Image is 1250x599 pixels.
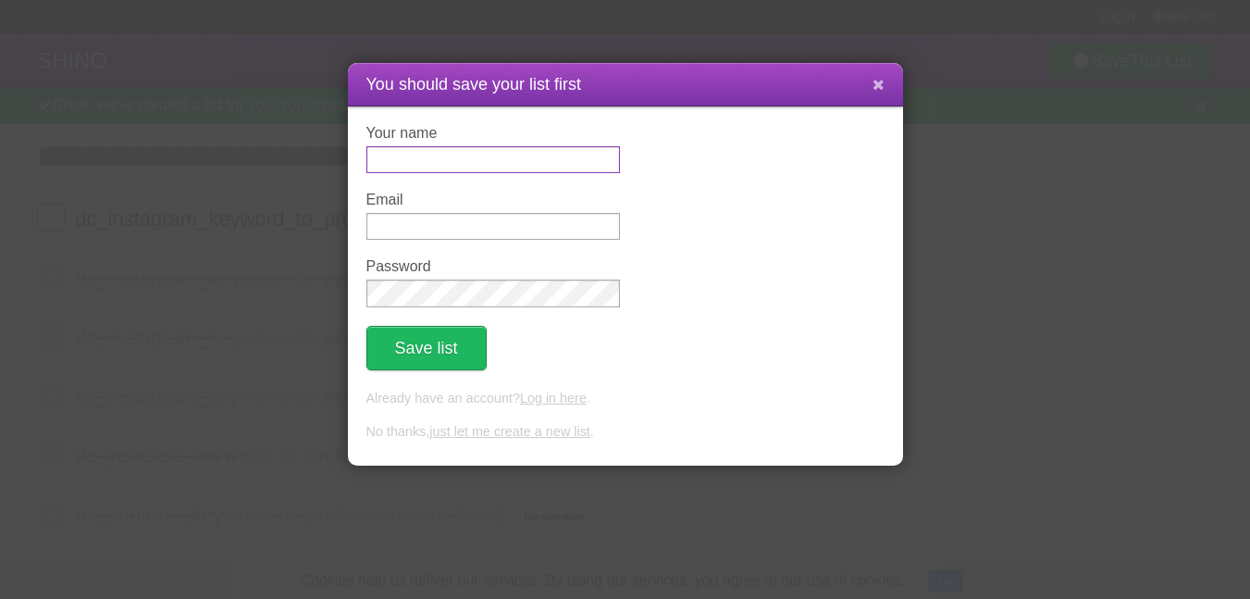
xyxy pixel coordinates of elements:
a: Log in here [520,391,587,406]
p: No thanks, . [366,422,885,443]
label: Password [366,258,620,275]
label: Email [366,192,620,208]
label: Your name [366,125,620,142]
a: just let me create a new list [429,424,590,439]
p: Already have an account? . [366,389,885,409]
h1: You should save your list first [366,72,885,97]
button: Save list [366,326,487,370]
